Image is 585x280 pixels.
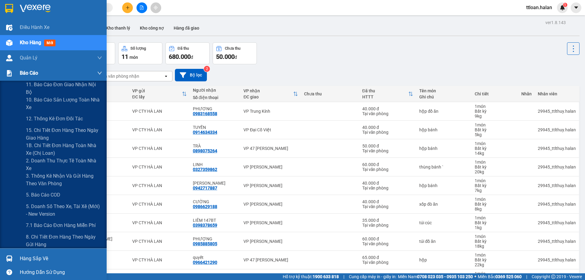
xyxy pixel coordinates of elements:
[362,130,413,135] div: Tại văn phòng
[240,86,301,102] th: Toggle SortBy
[135,21,169,35] button: Kho công nợ
[151,2,161,13] button: aim
[398,273,473,280] span: Miền Nam
[118,42,162,64] button: Số lượng11món
[475,253,515,257] div: 1 món
[419,94,469,99] div: Ghi chú
[165,42,210,64] button: Đã thu680.000đ
[538,183,576,188] div: 29945_ttlthuy.halan
[132,183,187,188] div: VP CTY HÀ LAN
[225,46,240,51] div: Chưa thu
[97,55,102,60] span: down
[193,88,237,93] div: Người nhận
[193,186,217,190] div: 0942717887
[243,88,293,93] div: VP nhận
[132,109,187,114] div: VP CTY HÀ LAN
[538,127,576,132] div: 29945_ttlthuy.halan
[243,183,298,188] div: VP [PERSON_NAME]
[129,86,190,102] th: Toggle SortBy
[193,148,217,153] div: 0898075264
[475,188,515,193] div: 7 kg
[475,122,515,127] div: 1 món
[213,42,257,64] button: Chưa thu50.000đ
[154,5,158,10] span: aim
[560,5,565,10] img: icon-new-feature
[362,167,413,172] div: Tại văn phòng
[101,21,135,35] button: Kho thanh lý
[419,220,469,225] div: túi cúc
[475,215,515,220] div: 1 món
[6,55,12,61] img: warehouse-icon
[193,241,217,246] div: 0985885805
[362,111,413,116] div: Tại văn phòng
[243,165,298,169] div: VP [PERSON_NAME]
[362,125,413,130] div: 40.000 đ
[475,197,515,202] div: 1 món
[193,204,217,209] div: 0986629188
[475,239,515,244] div: Bất kỳ
[193,236,237,241] div: PHƯỢNG
[475,151,515,156] div: 14 kg
[193,223,217,228] div: 0398378659
[132,257,187,262] div: VP CTY HÀ LAN
[495,274,522,279] strong: 0369 525 060
[243,239,298,244] div: VP [PERSON_NAME]
[538,239,576,244] div: 29945_ttlthuy.halan
[243,109,298,114] div: VP Trung Kính
[243,257,298,262] div: VP 47 [PERSON_NAME]
[243,94,293,99] div: ĐC giao
[122,2,133,13] button: plus
[475,234,515,239] div: 1 món
[26,96,102,111] span: 10. Báo cáo sản lượng toàn nhà xe
[478,273,522,280] span: Miền Bắc
[362,186,413,190] div: Tại văn phòng
[419,109,469,114] div: hộp đồ ăn
[475,132,515,137] div: 5 kg
[26,191,60,199] span: 5. Báo cáo COD
[193,255,237,260] div: quyết
[419,88,469,93] div: Tên món
[216,53,235,60] span: 50.000
[193,181,237,186] div: mai ngọc
[362,94,409,99] div: HTTT
[526,273,527,280] span: |
[362,241,413,246] div: Tại văn phòng
[164,74,168,79] svg: open
[362,260,413,265] div: Tại văn phòng
[362,162,413,167] div: 60.000 đ
[521,91,532,96] div: Nhãn
[475,271,515,276] div: 1 món
[475,160,515,165] div: 1 món
[362,236,413,241] div: 60.000 đ
[6,40,12,46] img: warehouse-icon
[235,55,237,60] span: đ
[475,91,515,96] div: Chi tiết
[175,69,207,81] button: Bộ lọc
[362,218,413,223] div: 35.000 đ
[243,220,298,225] div: VP [PERSON_NAME]
[193,167,217,172] div: 0327359862
[193,144,237,148] div: TRÀ
[193,130,217,135] div: 0914634334
[243,146,298,151] div: VP 47 [PERSON_NAME]
[475,114,515,119] div: 9 kg
[178,46,189,51] div: Đã thu
[6,70,12,76] img: solution-icon
[419,165,469,169] div: thùng bánh `
[130,46,146,51] div: Số lượng
[538,220,576,225] div: 29945_ttlthuy.halan
[417,274,473,279] strong: 0708 023 035 - 0935 103 250
[122,53,128,60] span: 11
[362,106,413,111] div: 40.000 đ
[132,220,187,225] div: VP CTY HÀ LAN
[475,104,515,109] div: 1 món
[6,24,12,31] img: warehouse-icon
[26,203,102,218] span: 5. Doanh số theo xe, tài xế (mới) - New version
[6,255,12,262] img: warehouse-icon
[26,172,102,187] span: 3. Thống kê nhận và gửi hàng theo văn phòng
[132,88,182,93] div: VP gửi
[475,257,515,262] div: Bất kỳ
[132,127,187,132] div: VP CTY HÀ LAN
[343,273,344,280] span: |
[26,115,83,122] span: 12. Thống kê đơn đối tác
